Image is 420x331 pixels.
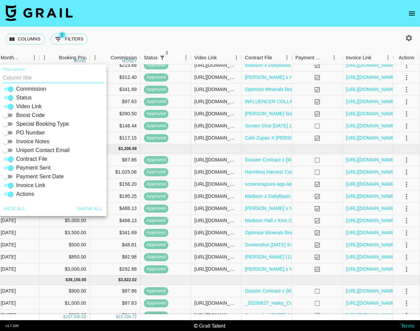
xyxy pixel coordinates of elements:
div: Jun '25 [1,253,16,260]
span: approved [144,86,168,93]
div: 3,822.02 [121,277,137,283]
div: https://www.instagram.com/p/DKuf5OKCSwo/ [194,193,238,200]
div: Booking Price [59,51,89,64]
a: Dossier Contract x [MEDICAL_DATA][PERSON_NAME]-July.docx.pdf [245,156,394,163]
button: Menu [181,53,191,63]
a: INFLUENCER COLLABORATION AGREEMENT (1).pdf [245,98,364,105]
div: $488.13 [90,215,140,227]
div: $97.63 [90,297,140,309]
button: select merge strategy [401,227,412,239]
span: approved [144,157,168,163]
a: Terms [401,322,415,329]
a: Cafe Zupas X [PERSON_NAME] (1).pdf [245,134,330,141]
button: select merge strategy [401,203,412,214]
span: approved [144,242,168,248]
button: select merge strategy [401,96,412,108]
a: Optimize Minerals Brand Partnership Agreement _ [GEOGRAPHIC_DATA] (1).pdf [245,229,419,236]
div: Jul '25 [1,288,16,294]
div: $1,025.06 [90,166,140,178]
button: select merge strategy [401,108,412,120]
div: Payment Sent [295,51,322,64]
span: approved [144,181,168,187]
button: select merge strategy [401,191,412,202]
div: Jun '25 [1,241,16,248]
div: Invoice Link [343,51,393,64]
a: Optimize Minerals Brand Partnership Agreement _ [GEOGRAPHIC_DATA] (1).pdf [245,86,419,93]
div: Actions [399,51,415,64]
a: Screen Shot [DATE] 1.21.58 PM.png [245,122,323,129]
a: [URL][DOMAIN_NAME] [346,169,397,175]
button: open drawer [405,7,419,20]
div: https://www.tiktok.com/@b1gbimbo/video/7486139988606864671 [194,169,238,175]
div: Jun '25 [1,217,16,224]
div: Jul '25 [1,300,16,306]
div: $ [63,314,66,320]
div: $ [116,314,118,320]
button: Sort [50,53,59,62]
button: select merge strategy [401,251,412,263]
div: https://www.tiktok.com/@bryanakay/video/7521803921837296927 [194,181,238,187]
button: select merge strategy [401,167,412,178]
button: Menu [29,53,39,63]
a: _20250627_Haley_Cooper_&_Ally_Putnam_contract_191163_.pdf [245,300,387,306]
span: 2 [164,50,170,56]
a: [PERSON_NAME] Good CHAGEE Talent Agreement.pdf [245,110,366,117]
div: Contract File [241,51,292,64]
div: Payment Sent [292,51,343,64]
div: https://www.tiktok.com/@madiinoelle/video/7501824932796534047 [194,98,238,105]
button: Show filters [51,34,88,44]
div: $97.63 [90,96,140,108]
div: v 1.7.100 [5,324,19,328]
div: $900.00 [39,285,90,297]
div: $312.40 [90,71,140,84]
div: Jun '25 [1,266,16,272]
a: [PERSON_NAME] x Natural Cycles_June 2025 FEA.pdf [245,205,365,212]
span: Actions [16,190,34,198]
span: approved [144,193,168,200]
a: [URL][DOMAIN_NAME] [346,288,397,294]
span: Payment Sent [16,164,51,172]
a: [URL][DOMAIN_NAME] [346,300,397,306]
input: Column title [3,72,104,83]
span: approved [144,74,168,81]
span: approved [144,123,168,129]
div: $156.20 [90,178,140,190]
div: 23,194.72 [118,314,137,320]
span: Commission [16,85,46,93]
div: $48.81 [90,239,140,251]
div: $82.98 [90,251,140,263]
button: select merge strategy [401,298,412,309]
div: $195.25 [90,190,140,203]
button: Show filters [158,53,167,62]
div: Invoice Link [346,51,371,64]
button: select merge strategy [401,120,412,132]
a: [URL][DOMAIN_NAME] [346,217,397,224]
div: $341.69 [90,84,140,96]
a: Harmless Harvest Contract _ 2025.pdf [245,169,327,175]
button: Select columns [5,34,45,44]
button: Menu [383,53,393,63]
div: $850.00 [39,251,90,263]
div: $5,000.00 [39,215,90,227]
div: https://www.tiktok.com/@sarariann/video/7501849275358350634 [194,134,238,141]
span: approved [144,135,168,141]
button: select merge strategy [401,215,412,227]
a: [URL][DOMAIN_NAME] [346,266,397,272]
button: Menu [90,53,100,63]
div: $146.44 [90,120,140,132]
a: [URL][DOMAIN_NAME] [346,134,397,141]
span: approved [144,312,168,319]
a: Screenshot [DATE] 9.02.05 AM.png [245,241,320,248]
span: approved [144,230,168,236]
button: Show all [75,203,105,215]
button: select merge strategy [401,72,412,83]
div: https://www.instagram.com/p/DKK3pr9Bbol/ [194,241,238,248]
div: $500.00 [39,239,90,251]
a: [URL][DOMAIN_NAME] [346,74,397,81]
div: https://www.instagram.com/p/DKK3pr9Bbol/ [194,74,238,81]
a: [PERSON_NAME] (1).pdf [245,253,300,260]
a: Dossier Contract x [MEDICAL_DATA][PERSON_NAME]-July.docx.pdf [245,288,394,294]
button: Sort [272,53,282,62]
button: select merge strategy [401,84,412,95]
div: Contract File [245,51,272,64]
